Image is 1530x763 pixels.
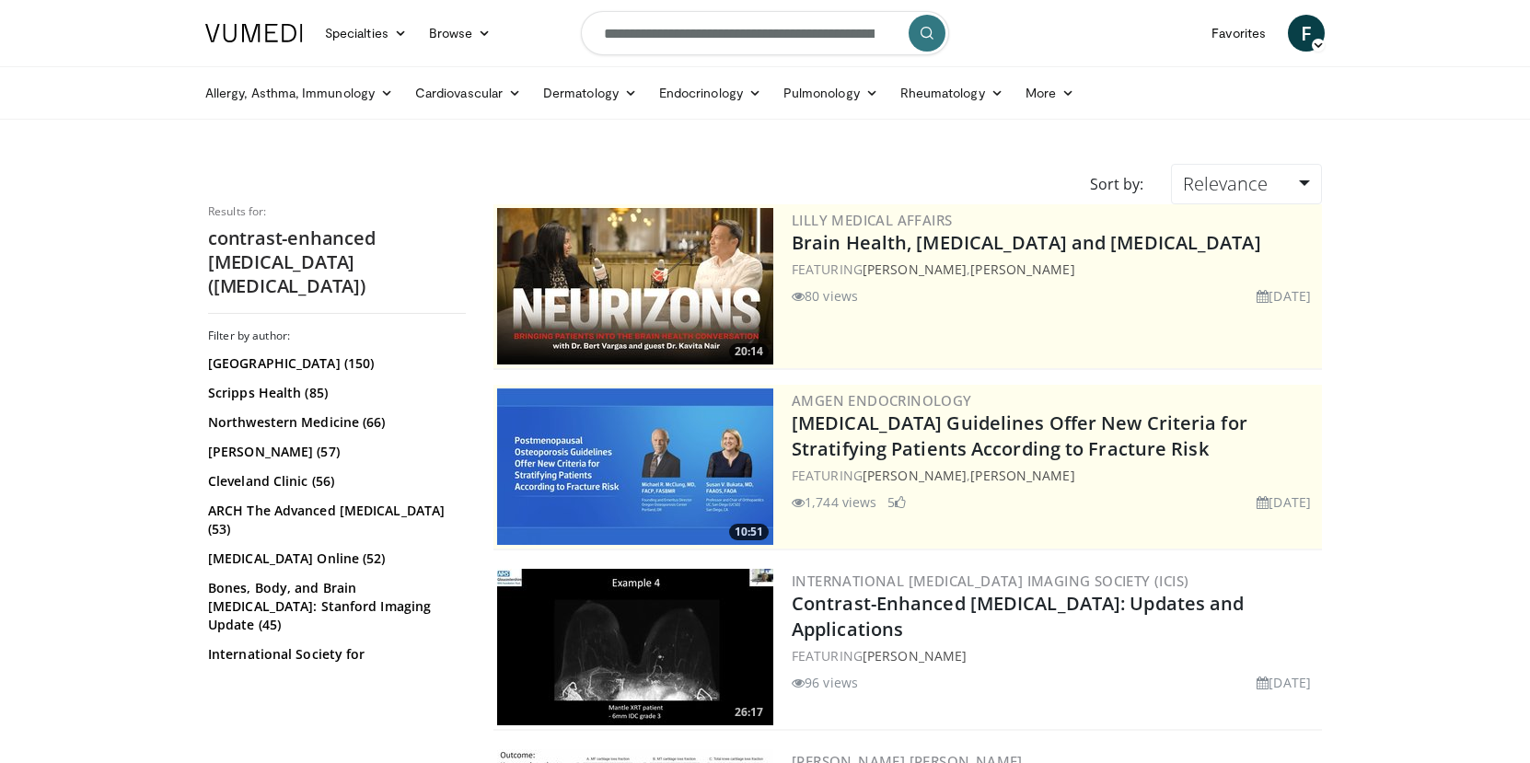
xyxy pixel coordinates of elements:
[1288,15,1325,52] a: F
[1257,492,1311,512] li: [DATE]
[792,230,1261,255] a: Brain Health, [MEDICAL_DATA] and [MEDICAL_DATA]
[792,492,876,512] li: 1,744 views
[792,466,1318,485] div: FEATURING ,
[497,208,773,364] img: ca157f26-4c4a-49fd-8611-8e91f7be245d.png.300x170_q85_crop-smart_upscale.jpg
[1076,164,1157,204] div: Sort by:
[497,388,773,545] a: 10:51
[532,75,648,111] a: Dermatology
[863,467,967,484] a: [PERSON_NAME]
[729,343,769,360] span: 20:14
[1257,673,1311,692] li: [DATE]
[863,647,967,665] a: [PERSON_NAME]
[792,591,1245,642] a: Contrast-Enhanced [MEDICAL_DATA]: Updates and Applications
[772,75,889,111] a: Pulmonology
[792,646,1318,665] div: FEATURING
[887,492,906,512] li: 5
[581,11,949,55] input: Search topics, interventions
[729,524,769,540] span: 10:51
[792,211,952,229] a: Lilly Medical Affairs
[1200,15,1277,52] a: Favorites
[208,413,461,432] a: Northwestern Medicine (66)
[208,549,461,568] a: [MEDICAL_DATA] Online (52)
[648,75,772,111] a: Endocrinology
[970,260,1074,278] a: [PERSON_NAME]
[205,24,303,42] img: VuMedi Logo
[497,388,773,545] img: 7b525459-078d-43af-84f9-5c25155c8fbb.png.300x170_q85_crop-smart_upscale.jpg
[792,391,972,410] a: Amgen Endocrinology
[1171,164,1322,204] a: Relevance
[404,75,532,111] a: Cardiovascular
[208,354,461,373] a: [GEOGRAPHIC_DATA] (150)
[792,286,858,306] li: 80 views
[208,384,461,402] a: Scripps Health (85)
[497,208,773,364] a: 20:14
[792,673,858,692] li: 96 views
[889,75,1014,111] a: Rheumatology
[208,472,461,491] a: Cleveland Clinic (56)
[497,569,773,725] a: 26:17
[970,467,1074,484] a: [PERSON_NAME]
[1257,286,1311,306] li: [DATE]
[208,329,466,343] h3: Filter by author:
[792,410,1247,461] a: [MEDICAL_DATA] Guidelines Offer New Criteria for Stratifying Patients According to Fracture Risk
[208,204,466,219] p: Results for:
[208,443,461,461] a: [PERSON_NAME] (57)
[1183,171,1268,196] span: Relevance
[314,15,418,52] a: Specialties
[208,645,461,682] a: International Society for [MEDICAL_DATA] (40)
[208,579,461,634] a: Bones, Body, and Brain [MEDICAL_DATA]: Stanford Imaging Update (45)
[792,260,1318,279] div: FEATURING ,
[729,704,769,721] span: 26:17
[194,75,404,111] a: Allergy, Asthma, Immunology
[418,15,503,52] a: Browse
[792,572,1188,590] a: International [MEDICAL_DATA] Imaging Society (ICIS)
[208,502,461,538] a: ARCH The Advanced [MEDICAL_DATA] (53)
[1014,75,1085,111] a: More
[863,260,967,278] a: [PERSON_NAME]
[208,226,466,298] h2: contrast-enhanced [MEDICAL_DATA] ([MEDICAL_DATA])
[497,569,773,725] img: b7811811-668a-41c5-9796-c164155aba54.300x170_q85_crop-smart_upscale.jpg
